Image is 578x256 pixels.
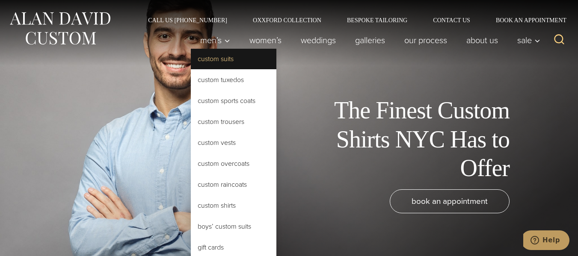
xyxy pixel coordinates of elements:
iframe: Opens a widget where you can chat to one of our agents [523,230,569,252]
a: Galleries [346,32,395,49]
a: Custom Overcoats [191,153,276,174]
a: Bespoke Tailoring [334,17,420,23]
button: View Search Form [549,30,569,50]
button: Men’s sub menu toggle [191,32,240,49]
img: Alan David Custom [9,9,111,47]
a: Contact Us [420,17,483,23]
a: Custom Raincoats [191,174,276,195]
a: weddings [291,32,346,49]
a: Custom Suits [191,49,276,69]
nav: Secondary Navigation [135,17,569,23]
button: Sale sub menu toggle [508,32,545,49]
a: Book an Appointment [483,17,569,23]
span: book an appointment [412,195,488,207]
a: Call Us [PHONE_NUMBER] [135,17,240,23]
a: About Us [457,32,508,49]
nav: Primary Navigation [191,32,545,49]
a: Our Process [395,32,457,49]
h1: The Finest Custom Shirts NYC Has to Offer [317,96,510,182]
a: Custom Sports Coats [191,91,276,111]
a: Boys’ Custom Suits [191,216,276,237]
a: Oxxford Collection [240,17,334,23]
a: Custom Tuxedos [191,70,276,90]
a: Custom Shirts [191,195,276,216]
a: Women’s [240,32,291,49]
a: Custom Trousers [191,112,276,132]
a: Custom Vests [191,132,276,153]
a: book an appointment [390,189,510,213]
